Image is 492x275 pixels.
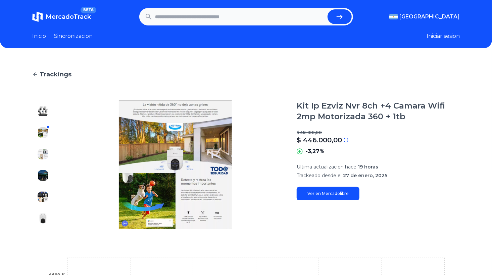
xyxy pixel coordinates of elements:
h1: Kit Ip Ezviz Nvr 8ch +4 Camara Wifi 2mp Motorizada 360 + 1tb [297,100,460,122]
img: Kit Ip Ezviz Nvr 8ch +4 Camara Wifi 2mp Motorizada 360 + 1tb [67,100,283,229]
span: Trackeado desde el [297,173,342,179]
a: MercadoTrackBETA [32,11,91,22]
a: Sincronizacion [54,32,93,40]
img: Kit Ip Ezviz Nvr 8ch +4 Camara Wifi 2mp Motorizada 360 + 1tb [38,127,48,138]
img: MercadoTrack [32,11,43,22]
img: Kit Ip Ezviz Nvr 8ch +4 Camara Wifi 2mp Motorizada 360 + 1tb [38,106,48,117]
span: BETA [81,7,96,13]
a: Inicio [32,32,46,40]
img: Kit Ip Ezviz Nvr 8ch +4 Camara Wifi 2mp Motorizada 360 + 1tb [38,192,48,202]
span: Trackings [40,70,71,79]
button: [GEOGRAPHIC_DATA] [389,13,460,21]
span: 27 de enero, 2025 [343,173,387,179]
a: Trackings [32,70,460,79]
p: -3,27% [305,147,325,155]
span: Ultima actualizacion hace [297,164,356,170]
span: [GEOGRAPHIC_DATA] [399,13,460,21]
a: Ver en Mercadolibre [297,187,359,200]
span: 19 horas [358,164,378,170]
img: Kit Ip Ezviz Nvr 8ch +4 Camara Wifi 2mp Motorizada 360 + 1tb [38,149,48,159]
p: $ 461.100,00 [297,130,460,135]
img: Kit Ip Ezviz Nvr 8ch +4 Camara Wifi 2mp Motorizada 360 + 1tb [38,170,48,181]
span: MercadoTrack [46,13,91,20]
button: Iniciar sesion [427,32,460,40]
img: Argentina [389,14,398,19]
p: $ 446.000,00 [297,135,342,145]
img: Kit Ip Ezviz Nvr 8ch +4 Camara Wifi 2mp Motorizada 360 + 1tb [38,213,48,224]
